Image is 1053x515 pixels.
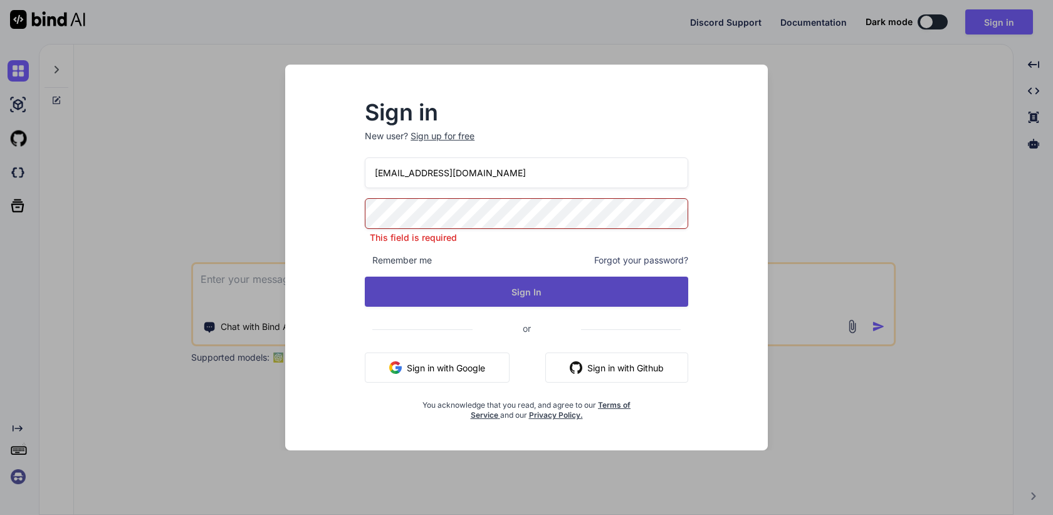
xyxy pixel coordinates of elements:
p: This field is required [365,231,688,244]
span: or [473,313,581,344]
div: You acknowledge that you read, and agree to our and our [419,393,634,420]
span: Forgot your password? [594,254,688,267]
h2: Sign in [365,102,688,122]
button: Sign in with Github [545,353,688,383]
button: Sign In [365,277,688,307]
span: Remember me [365,254,432,267]
div: Sign up for free [411,130,474,142]
button: Sign in with Google [365,353,510,383]
a: Privacy Policy. [529,410,583,420]
input: Login or Email [365,157,688,188]
img: github [570,361,582,374]
p: New user? [365,130,688,157]
img: google [389,361,402,374]
a: Terms of Service [471,400,631,420]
